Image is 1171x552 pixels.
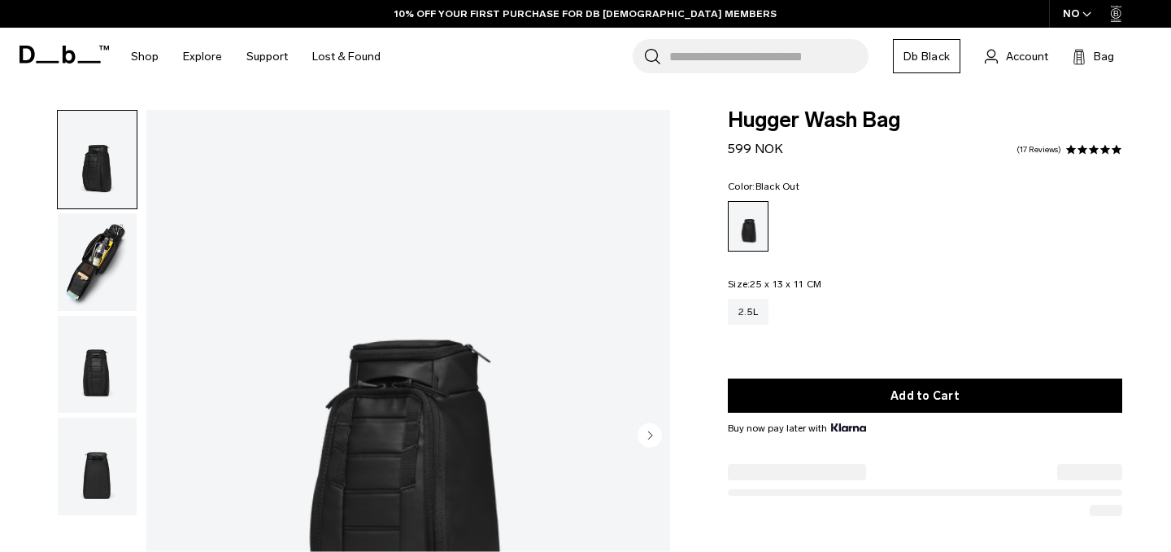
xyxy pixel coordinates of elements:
[893,39,960,73] a: Db Black
[728,421,866,436] span: Buy now pay later with
[1073,46,1114,66] button: Bag
[728,299,768,325] a: 2.5L
[1016,146,1061,154] a: 17 reviews
[728,201,768,252] a: Black Out
[57,212,137,312] button: Hugger Wash Bag Black Out
[57,110,137,209] button: Hugger Wash Bag Black Out
[57,315,137,414] button: Hugger Wash Bag Black Out
[1094,48,1114,65] span: Bag
[755,181,799,192] span: Black Out
[312,28,381,85] a: Lost & Found
[638,423,662,451] button: Next slide
[58,418,137,515] img: Hugger Wash Bag Black Out
[58,111,137,208] img: Hugger Wash Bag Black Out
[728,141,783,156] span: 599 NOK
[728,279,821,289] legend: Size:
[58,316,137,414] img: Hugger Wash Bag Black Out
[728,182,799,191] legend: Color:
[728,379,1122,413] button: Add to Cart
[1006,48,1048,65] span: Account
[58,213,137,311] img: Hugger Wash Bag Black Out
[728,110,1122,131] span: Hugger Wash Bag
[119,28,393,85] nav: Main Navigation
[394,7,777,21] a: 10% OFF YOUR FIRST PURCHASE FOR DB [DEMOGRAPHIC_DATA] MEMBERS
[831,423,866,432] img: {"height" => 20, "alt" => "Klarna"}
[131,28,159,85] a: Shop
[985,46,1048,66] a: Account
[750,278,821,290] span: 25 x 13 x 11 CM
[246,28,288,85] a: Support
[183,28,222,85] a: Explore
[57,417,137,516] button: Hugger Wash Bag Black Out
